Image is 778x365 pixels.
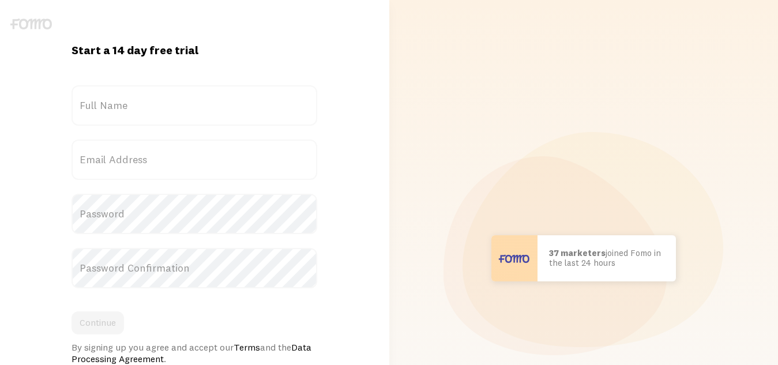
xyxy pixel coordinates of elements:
label: Password Confirmation [72,248,317,288]
a: Terms [234,341,260,353]
a: Data Processing Agreement [72,341,311,364]
label: Password [72,194,317,234]
b: 37 marketers [549,247,606,258]
p: joined Fomo in the last 24 hours [549,249,664,268]
div: By signing up you agree and accept our and the . [72,341,317,364]
img: User avatar [491,235,538,281]
label: Full Name [72,85,317,126]
label: Email Address [72,140,317,180]
img: fomo-logo-gray-b99e0e8ada9f9040e2984d0d95b3b12da0074ffd48d1e5cb62ac37fc77b0b268.svg [10,18,52,29]
h1: Start a 14 day free trial [72,43,317,58]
